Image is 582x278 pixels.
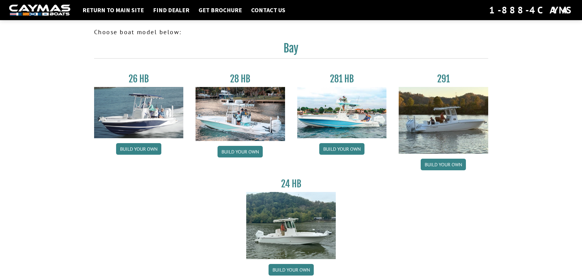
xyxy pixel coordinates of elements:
a: Build your own [116,143,161,155]
p: Choose boat model below: [94,27,488,37]
a: Contact Us [248,6,288,14]
img: 28-hb-twin.jpg [297,87,387,138]
a: Build your own [421,159,466,170]
h3: 281 HB [297,73,387,85]
a: Return to main site [79,6,147,14]
a: Build your own [218,146,263,157]
div: 1-888-4CAYMAS [489,3,573,17]
img: 291_Thumbnail.jpg [399,87,488,154]
img: 24_HB_thumbnail.jpg [246,192,336,259]
img: white-logo-c9c8dbefe5ff5ceceb0f0178aa75bf4bb51f6bca0971e226c86eb53dfe498488.png [9,5,70,16]
h3: 28 HB [196,73,285,85]
h3: 291 [399,73,488,85]
h3: 26 HB [94,73,184,85]
a: Build your own [319,143,364,155]
img: 28_hb_thumbnail_for_caymas_connect.jpg [196,87,285,141]
a: Get Brochure [196,6,245,14]
h2: Bay [94,42,488,59]
a: Build your own [269,264,314,276]
h3: 24 HB [246,178,336,190]
img: 26_new_photo_resized.jpg [94,87,184,138]
a: Find Dealer [150,6,192,14]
